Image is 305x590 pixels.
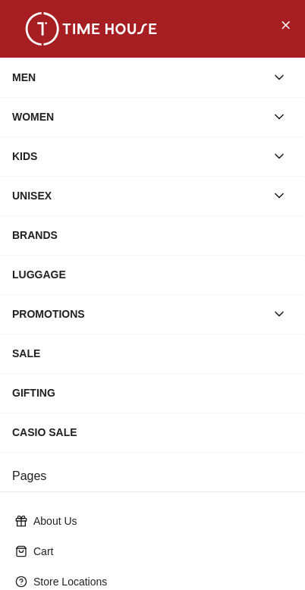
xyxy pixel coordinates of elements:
button: Close Menu [273,12,297,36]
p: Store Locations [33,574,284,589]
div: KIDS [12,143,266,170]
p: About Us [33,513,284,529]
div: LUGGAGE [12,261,293,288]
p: Cart [33,544,284,559]
div: CASIO SALE [12,419,293,446]
div: GIFTING [12,379,293,406]
img: ... [15,12,167,46]
div: WOMEN [12,103,266,130]
div: UNISEX [12,182,266,209]
div: BRANDS [12,221,293,249]
div: PROMOTIONS [12,300,266,328]
div: SALE [12,340,293,367]
div: MEN [12,64,266,91]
